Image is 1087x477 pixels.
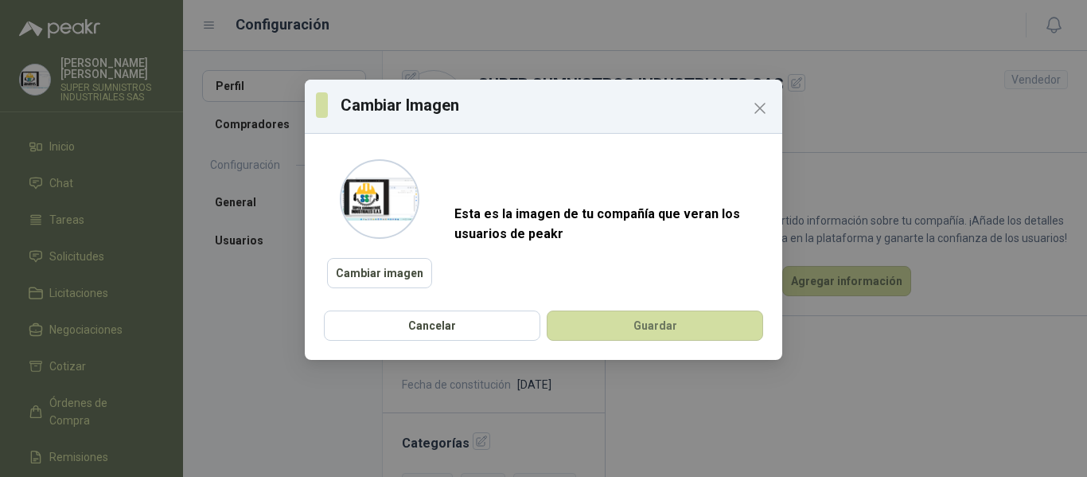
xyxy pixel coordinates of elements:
[341,93,771,117] h3: Cambiar Imagen
[454,204,763,244] p: Esta es la imagen de tu compañía que veran los usuarios de peakr
[747,96,773,121] button: Close
[327,258,432,288] button: Cambiar imagen
[341,161,418,237] img: logo
[547,311,763,341] button: Guardar
[324,311,540,341] button: Cancelar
